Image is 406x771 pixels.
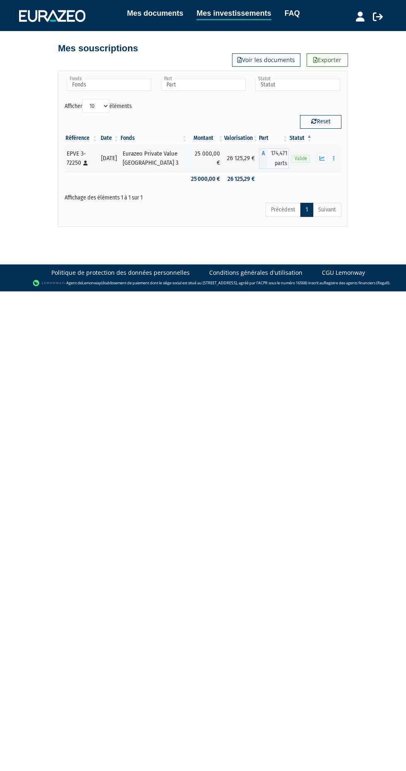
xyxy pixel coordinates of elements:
th: Part: activer pour trier la colonne par ordre croissant [259,131,289,145]
a: Conditions générales d'utilisation [209,269,302,277]
div: A - Eurazeo Private Value Europe 3 [259,148,289,169]
th: Valorisation: activer pour trier la colonne par ordre croissant [224,131,259,145]
a: Précédent [266,203,301,217]
a: Exporter [307,53,348,67]
select: Afficheréléments [82,99,109,113]
span: Valide [292,155,310,163]
a: Lemonway [82,280,101,285]
th: Montant: activer pour trier la colonne par ordre croissant [188,131,225,145]
label: Afficher éléments [65,99,132,113]
div: Affichage des éléments 1 à 1 sur 1 [65,189,341,202]
th: Date: activer pour trier la colonne par ordre croissant [98,131,120,145]
button: Reset [300,115,341,128]
img: logo-lemonway.png [33,279,65,287]
td: 25 000,00 € [188,172,225,186]
span: A [259,148,267,169]
div: - Agent de (établissement de paiement dont le siège social est situé au [STREET_ADDRESS], agréé p... [8,279,398,287]
a: Mes investissements [196,7,271,20]
th: Référence : activer pour trier la colonne par ordre croissant [65,131,98,145]
a: CGU Lemonway [322,269,365,277]
a: 1 [300,203,313,217]
a: Registre des agents financiers (Regafi) [324,280,389,285]
th: Statut : activer pour trier la colonne par ordre d&eacute;croissant [289,131,313,145]
a: Mes documents [127,7,183,19]
img: 1732889491-logotype_eurazeo_blanc_rvb.png [19,10,85,22]
span: 174,471 parts [267,148,289,169]
td: 25 000,00 € [188,145,225,172]
h4: Mes souscriptions [58,43,138,53]
td: 26 125,29 € [224,172,259,186]
td: 26 125,29 € [224,145,259,172]
th: Fonds: activer pour trier la colonne par ordre croissant [120,131,188,145]
a: Politique de protection des données personnelles [51,269,190,277]
a: Suivant [313,203,341,217]
i: [Français] Personne physique [83,161,88,166]
div: Eurazeo Private Value [GEOGRAPHIC_DATA] 3 [123,149,185,167]
div: [DATE] [101,154,117,163]
a: FAQ [285,7,300,19]
a: Voir les documents [232,53,300,67]
div: EPVE 3-72250 [67,149,95,167]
